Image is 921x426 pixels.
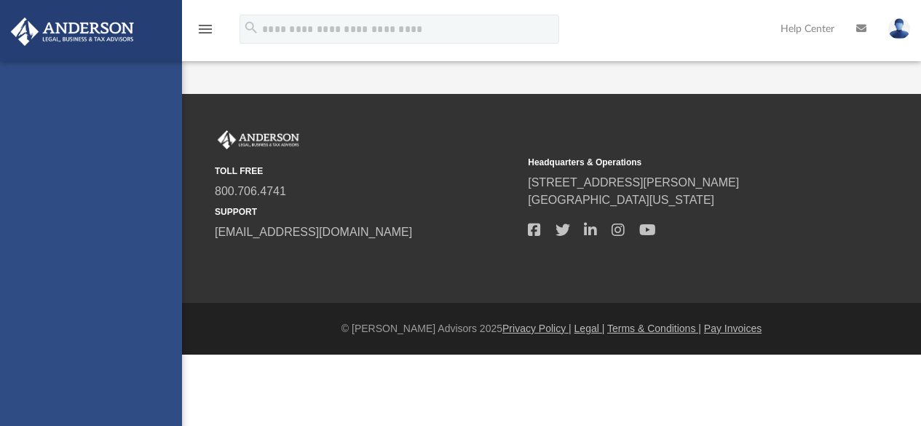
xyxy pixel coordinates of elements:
[215,185,286,197] a: 800.706.4741
[528,194,714,206] a: [GEOGRAPHIC_DATA][US_STATE]
[528,176,739,189] a: [STREET_ADDRESS][PERSON_NAME]
[197,28,214,38] a: menu
[502,323,572,334] a: Privacy Policy |
[7,17,138,46] img: Anderson Advisors Platinum Portal
[197,20,214,38] i: menu
[215,165,518,178] small: TOLL FREE
[574,323,605,334] a: Legal |
[704,323,762,334] a: Pay Invoices
[182,321,921,336] div: © [PERSON_NAME] Advisors 2025
[215,226,412,238] a: [EMAIL_ADDRESS][DOMAIN_NAME]
[888,18,910,39] img: User Pic
[215,130,302,149] img: Anderson Advisors Platinum Portal
[243,20,259,36] i: search
[215,205,518,218] small: SUPPORT
[528,156,831,169] small: Headquarters & Operations
[607,323,701,334] a: Terms & Conditions |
